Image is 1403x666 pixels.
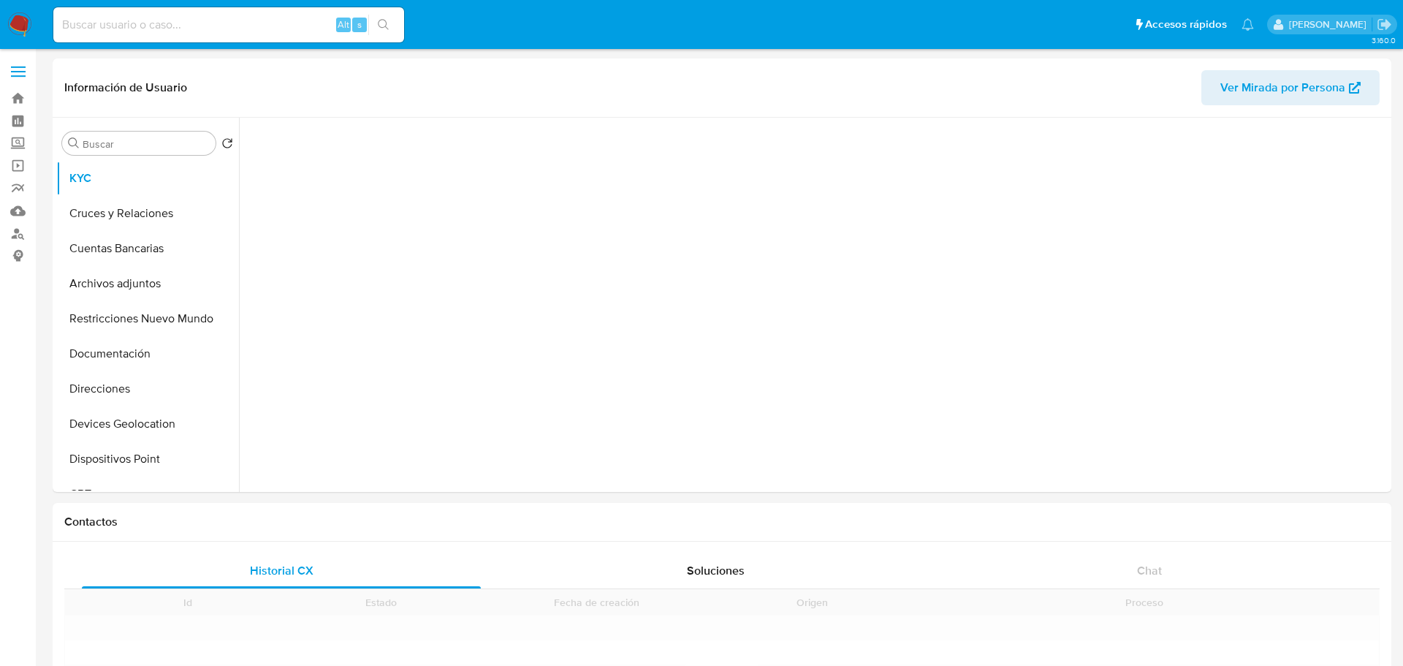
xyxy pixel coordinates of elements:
button: Dispositivos Point [56,442,239,477]
span: Accesos rápidos [1145,17,1227,32]
button: Documentación [56,336,239,371]
button: CBT [56,477,239,512]
button: Restricciones Nuevo Mundo [56,301,239,336]
button: search-icon [368,15,398,35]
button: Buscar [68,137,80,149]
p: fernando.ftapiamartinez@mercadolibre.com.mx [1289,18,1372,31]
span: Ver Mirada por Persona [1220,70,1345,105]
button: KYC [56,161,239,196]
h1: Información de Usuario [64,80,187,95]
button: Direcciones [56,371,239,406]
button: Archivos adjuntos [56,266,239,301]
button: Volver al orden por defecto [221,137,233,154]
a: Salir [1377,17,1392,32]
button: Cuentas Bancarias [56,231,239,266]
a: Notificaciones [1242,18,1254,31]
button: Devices Geolocation [56,406,239,442]
button: Cruces y Relaciones [56,196,239,231]
input: Buscar usuario o caso... [53,15,404,34]
span: Soluciones [687,562,745,579]
button: Ver Mirada por Persona [1201,70,1380,105]
span: Alt [338,18,349,31]
span: Historial CX [250,562,313,579]
span: s [357,18,362,31]
h1: Contactos [64,515,1380,529]
span: Chat [1137,562,1162,579]
input: Buscar [83,137,210,151]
